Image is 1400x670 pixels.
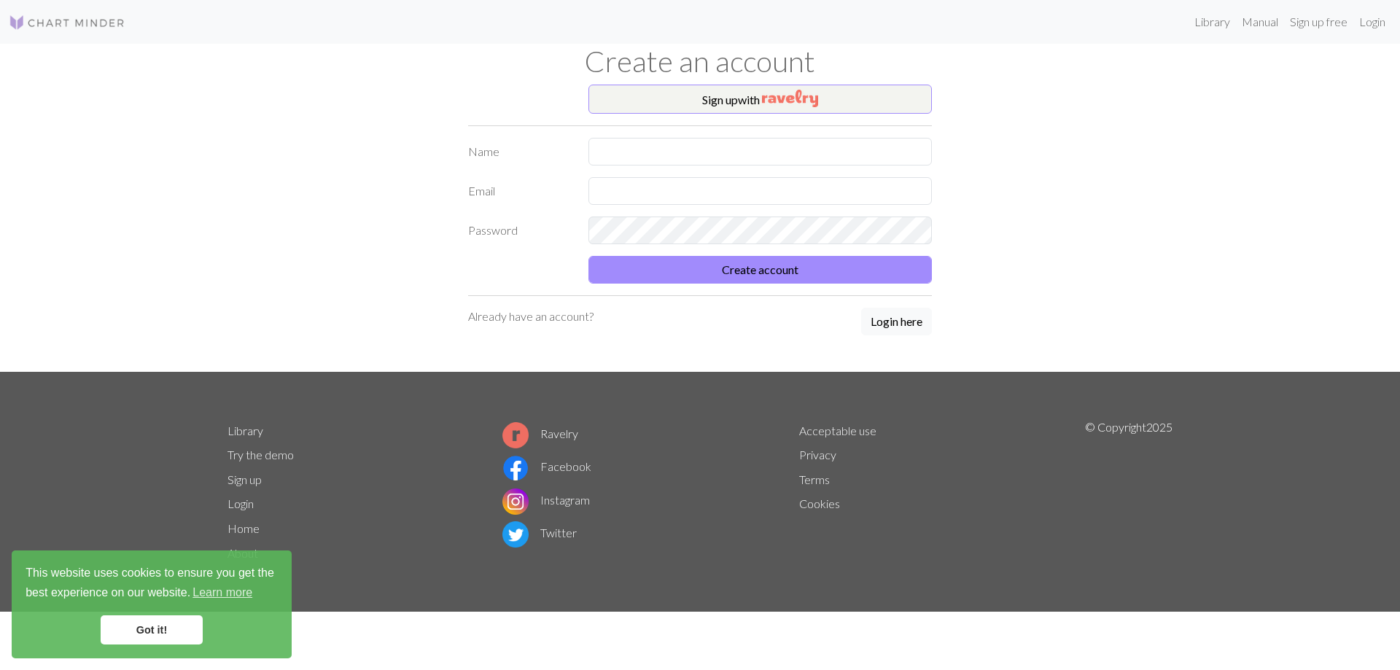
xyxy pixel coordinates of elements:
button: Sign upwith [588,85,932,114]
button: Login here [861,308,932,335]
a: Acceptable use [799,424,876,437]
a: dismiss cookie message [101,615,203,644]
a: Twitter [502,526,577,539]
p: Already have an account? [468,308,594,325]
a: Ravelry [502,426,578,440]
img: Facebook logo [502,455,529,481]
h1: Create an account [219,44,1181,79]
label: Email [459,177,580,205]
a: Sign up free [1284,7,1353,36]
label: Password [459,217,580,244]
a: Instagram [502,493,590,507]
img: Instagram logo [502,488,529,515]
a: learn more about cookies [190,582,254,604]
a: Manual [1236,7,1284,36]
a: Login [1353,7,1391,36]
button: Create account [588,256,932,284]
a: Library [227,424,263,437]
div: cookieconsent [12,550,292,658]
a: Sign up [227,472,262,486]
a: Try the demo [227,448,294,461]
p: © Copyright 2025 [1085,418,1172,566]
a: Cookies [799,496,840,510]
a: Privacy [799,448,836,461]
a: Home [227,521,260,535]
a: Login [227,496,254,510]
a: About [227,546,258,560]
a: Facebook [502,459,591,473]
img: Ravelry logo [502,422,529,448]
img: Logo [9,14,125,31]
a: Terms [799,472,830,486]
a: Login here [861,308,932,337]
span: This website uses cookies to ensure you get the best experience on our website. [26,564,278,604]
img: Twitter logo [502,521,529,548]
img: Ravelry [762,90,818,107]
a: Library [1189,7,1236,36]
label: Name [459,138,580,165]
